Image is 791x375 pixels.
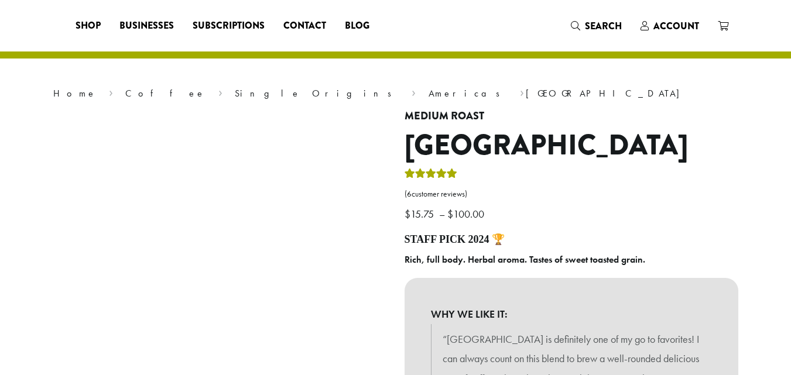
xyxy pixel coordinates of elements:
a: Coffee [125,87,206,99]
span: Contact [283,19,326,33]
a: Search [561,16,631,36]
a: (6customer reviews) [405,188,738,200]
span: Shop [76,19,101,33]
h4: Medium Roast [405,110,738,123]
span: Search [585,19,622,33]
bdi: 100.00 [447,207,487,221]
h4: STAFF PICK 2024 🏆 [405,233,738,246]
span: › [218,82,222,101]
span: – [439,207,445,221]
span: Account [653,19,699,33]
span: Businesses [119,19,174,33]
h1: [GEOGRAPHIC_DATA] [405,129,738,163]
span: Blog [345,19,369,33]
span: 6 [407,189,412,199]
div: Rated 4.83 out of 5 [405,167,457,184]
span: $ [447,207,453,221]
span: Subscriptions [193,19,265,33]
a: Shop [66,16,110,35]
b: WHY WE LIKE IT: [431,304,712,324]
span: › [412,82,416,101]
bdi: 15.75 [405,207,437,221]
b: Rich, full body. Herbal aroma. Tastes of sweet toasted grain. [405,253,645,266]
span: $ [405,207,410,221]
span: › [520,82,524,101]
a: Home [53,87,97,99]
span: › [109,82,113,101]
a: Single Origins [235,87,399,99]
a: Americas [429,87,508,99]
nav: Breadcrumb [53,87,738,101]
